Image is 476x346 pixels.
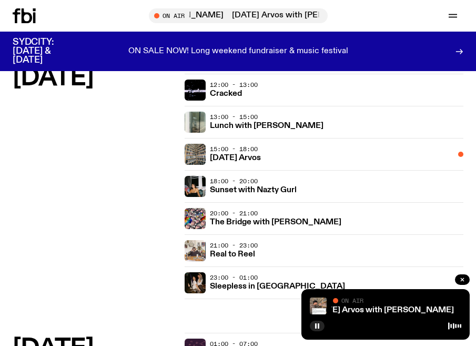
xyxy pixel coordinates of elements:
[210,251,255,259] h3: Real to Reel
[13,38,80,65] h3: SYDCITY: [DATE] & [DATE]
[185,272,206,293] img: Marcus Whale is on the left, bent to his knees and arching back with a gleeful look his face He i...
[210,186,297,194] h3: Sunset with Nazty Gurl
[210,283,345,291] h3: Sleepless in [GEOGRAPHIC_DATA]
[210,120,323,130] a: Lunch with [PERSON_NAME]
[210,273,258,282] span: 23:00 - 01:00
[210,81,258,89] span: 12:00 - 13:00
[341,297,363,304] span: On Air
[185,144,206,165] img: A corner shot of the fbi music library
[210,281,345,291] a: Sleepless in [GEOGRAPHIC_DATA]
[210,122,323,130] h3: Lunch with [PERSON_NAME]
[210,152,261,162] a: [DATE] Arvos
[210,154,261,162] h3: [DATE] Arvos
[210,249,255,259] a: Real to Reel
[210,209,258,218] span: 20:00 - 21:00
[210,216,341,226] a: The Bridge with [PERSON_NAME]
[210,184,297,194] a: Sunset with Nazty Gurl
[210,145,258,153] span: 15:00 - 18:00
[128,47,348,56] p: ON SALE NOW! Long weekend fundraiser & music festival
[210,88,242,98] a: Cracked
[210,177,258,185] span: 18:00 - 20:00
[210,113,258,121] span: 13:00 - 15:00
[185,240,206,261] img: Jasper Craig Adams holds a vintage camera to his eye, obscuring his face. He is wearing a grey ju...
[313,306,454,314] a: [DATE] Arvos with [PERSON_NAME]
[210,241,258,250] span: 21:00 - 23:00
[185,80,206,101] img: Logo for Podcast Cracked. Black background, with white writing, with glass smashing graphics
[149,8,328,23] button: On Air[DATE] Arvos with [PERSON_NAME][DATE] Arvos with [PERSON_NAME]
[210,90,242,98] h3: Cracked
[13,66,176,90] h2: [DATE]
[210,219,341,226] h3: The Bridge with [PERSON_NAME]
